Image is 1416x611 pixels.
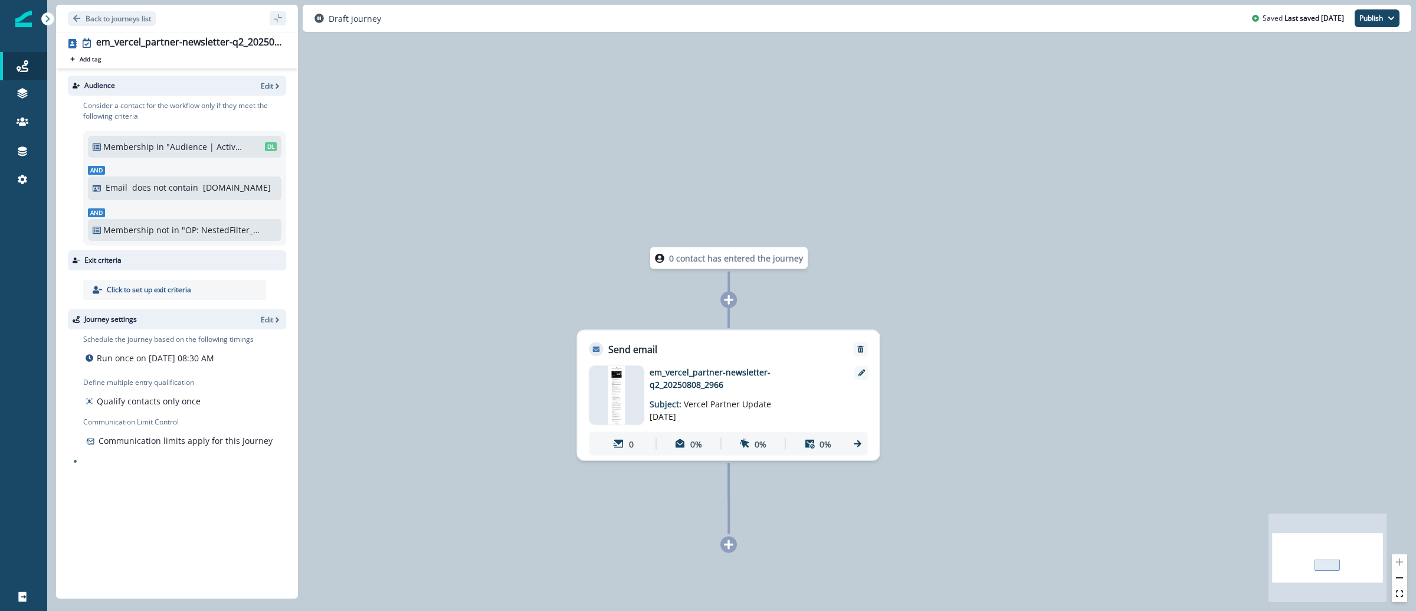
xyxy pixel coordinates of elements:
[15,11,32,27] img: Inflection
[156,224,179,236] p: not in
[261,315,273,325] p: Edit
[107,285,191,295] p: Click to set up exit criteria
[1284,13,1344,24] p: Last saved [DATE]
[1263,13,1283,24] p: Saved
[106,181,127,194] p: Email
[261,81,281,91] button: Edit
[99,434,273,447] p: Communication limits apply for this Journey
[68,54,103,64] button: Add tag
[96,37,281,50] div: em_vercel_partner-newsletter-q2_20250808_2966
[103,141,154,153] p: Membership
[182,224,261,236] p: "OP: NestedFilter_MasterEmailSuppression+3daygov"
[669,252,803,264] p: 0 contact has entered the journey
[84,314,137,325] p: Journey settings
[156,141,164,153] p: in
[820,437,831,450] p: 0%
[629,437,634,450] p: 0
[690,437,702,450] p: 0%
[650,366,838,391] p: em_vercel_partner-newsletter-q2_20250808_2966
[86,14,151,24] p: Back to journeys list
[329,12,381,25] p: Draft journey
[1392,586,1407,602] button: fit view
[755,437,766,450] p: 0%
[270,11,286,25] button: sidebar collapse toggle
[84,255,122,266] p: Exit criteria
[84,80,115,91] p: Audience
[83,100,286,122] p: Consider a contact for the workflow only if they meet the following criteria
[261,315,281,325] button: Edit
[166,141,246,153] p: "Audience | Active Partners - Verified"
[68,11,156,26] button: Go back
[97,352,214,364] p: Run once on [DATE] 08:30 AM
[203,181,271,194] p: [DOMAIN_NAME]
[83,334,254,345] p: Schedule the journey based on the following timings
[851,345,870,354] button: Remove
[1355,9,1399,27] button: Publish
[88,166,105,175] span: And
[615,247,842,269] div: 0 contact has entered the journey
[261,81,273,91] p: Edit
[265,142,277,151] span: DL
[103,224,154,236] p: Membership
[132,181,198,194] p: does not contain
[97,395,201,407] p: Qualify contacts only once
[577,330,880,461] div: Send emailRemoveemail asset unavailableem_vercel_partner-newsletter-q2_20250808_2966Subject: Verc...
[608,366,625,425] img: email asset unavailable
[83,377,203,388] p: Define multiple entry qualification
[1392,570,1407,586] button: zoom out
[608,342,657,357] p: Send email
[650,398,771,422] span: Vercel Partner Update [DATE]
[83,417,286,427] p: Communication Limit Control
[650,391,797,423] p: Subject:
[88,208,105,217] span: And
[80,55,101,63] p: Add tag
